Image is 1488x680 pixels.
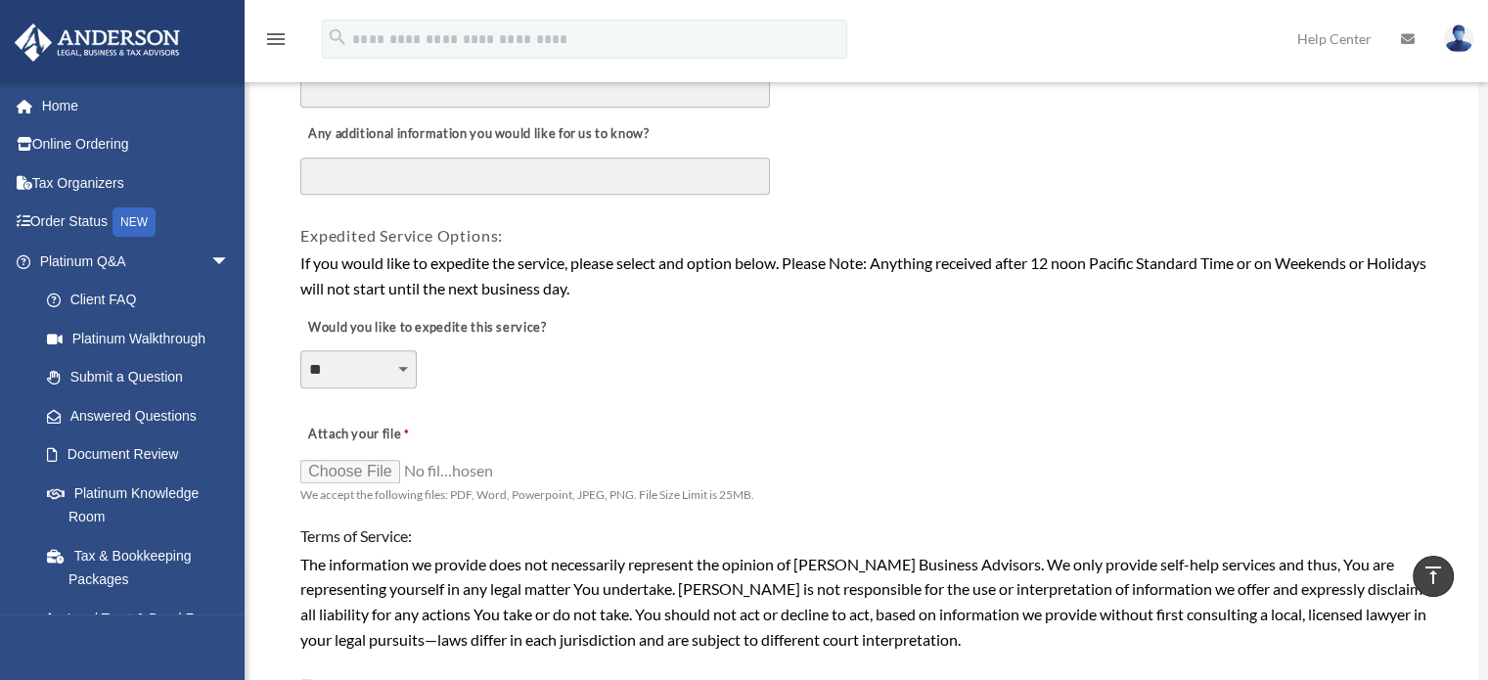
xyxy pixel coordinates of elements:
[300,250,1427,300] div: If you would like to expedite the service, please select and option below. Please Note: Anything ...
[14,242,259,281] a: Platinum Q&Aarrow_drop_down
[27,396,259,435] a: Answered Questions
[27,319,259,358] a: Platinum Walkthrough
[1444,24,1473,53] img: User Pic
[327,26,348,48] i: search
[14,203,259,243] a: Order StatusNEW
[300,525,1427,547] h4: Terms of Service:
[14,125,259,164] a: Online Ordering
[300,121,654,149] label: Any additional information you would like for us to know?
[113,207,156,237] div: NEW
[300,552,1427,652] div: The information we provide does not necessarily represent the opinion of [PERSON_NAME] Business A...
[1421,564,1445,587] i: vertical_align_top
[300,421,496,448] label: Attach your file
[14,163,259,203] a: Tax Organizers
[300,314,551,341] label: Would you like to expedite this service?
[264,27,288,51] i: menu
[14,86,259,125] a: Home
[210,242,249,282] span: arrow_drop_down
[1413,556,1454,597] a: vertical_align_top
[9,23,186,62] img: Anderson Advisors Platinum Portal
[27,536,259,599] a: Tax & Bookkeeping Packages
[27,358,259,397] a: Submit a Question
[27,281,259,320] a: Client FAQ
[300,226,503,245] span: Expedited Service Options:
[300,487,754,502] span: We accept the following files: PDF, Word, Powerpoint, JPEG, PNG. File Size Limit is 25MB.
[27,435,249,475] a: Document Review
[27,474,259,536] a: Platinum Knowledge Room
[264,34,288,51] a: menu
[27,599,259,638] a: Land Trust & Deed Forum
